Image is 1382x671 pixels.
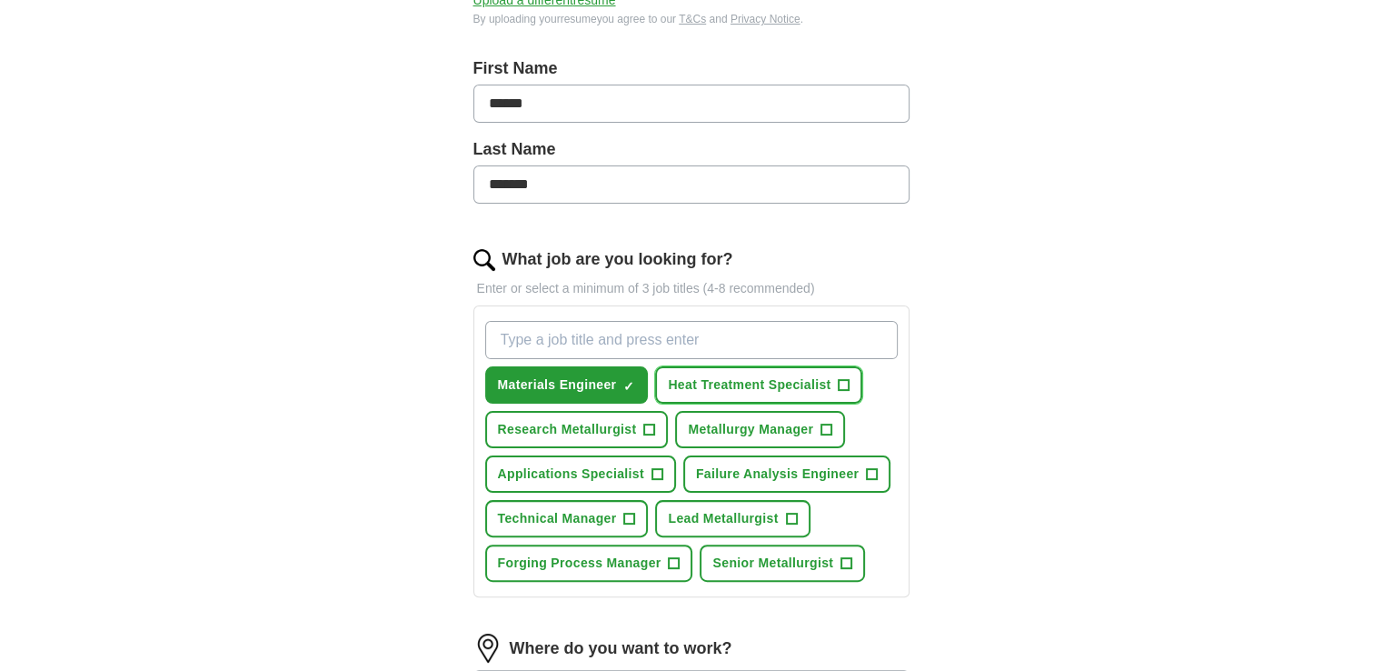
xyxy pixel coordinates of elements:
[473,137,910,162] label: Last Name
[473,11,910,27] div: By uploading your resume you agree to our and .
[679,13,706,25] a: T&Cs
[498,465,644,484] span: Applications Specialist
[675,411,845,448] button: Metallurgy Manager
[683,456,890,493] button: Failure Analysis Engineer
[473,634,502,663] img: location.png
[668,509,778,528] span: Lead Metallurgist
[485,545,693,582] button: Forging Process Manager
[485,500,649,537] button: Technical Manager
[485,321,898,359] input: Type a job title and press enter
[688,420,813,439] span: Metallurgy Manager
[696,465,859,484] span: Failure Analysis Engineer
[473,279,910,298] p: Enter or select a minimum of 3 job titles (4-8 recommended)
[510,636,732,661] label: Where do you want to work?
[473,249,495,271] img: search.png
[498,376,617,395] span: Materials Engineer
[473,56,910,81] label: First Name
[498,420,637,439] span: Research Metallurgist
[485,366,649,404] button: Materials Engineer✓
[498,554,661,573] span: Forging Process Manager
[485,411,669,448] button: Research Metallurgist
[700,545,865,582] button: Senior Metallurgist
[712,554,833,573] span: Senior Metallurgist
[485,456,676,493] button: Applications Specialist
[655,366,862,404] button: Heat Treatment Specialist
[498,509,617,528] span: Technical Manager
[502,247,733,272] label: What job are you looking for?
[655,500,810,537] button: Lead Metallurgist
[731,13,800,25] a: Privacy Notice
[623,379,634,394] span: ✓
[668,376,830,395] span: Heat Treatment Specialist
